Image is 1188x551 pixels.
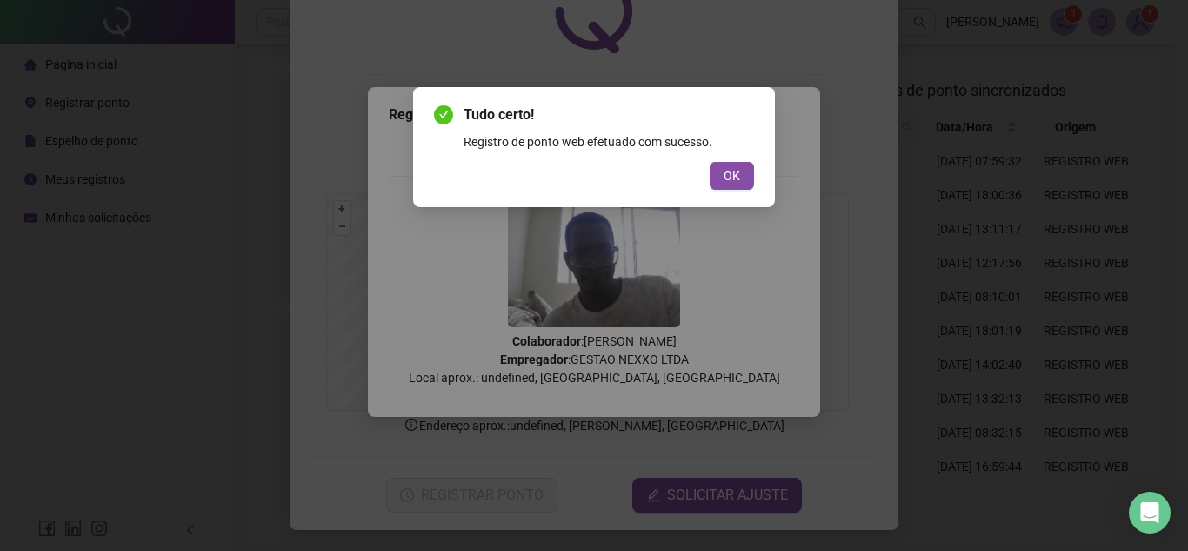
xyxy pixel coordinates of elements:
span: OK [724,166,740,185]
button: OK [710,162,754,190]
span: Tudo certo! [464,104,754,125]
div: Registro de ponto web efetuado com sucesso. [464,132,754,151]
span: check-circle [434,105,453,124]
div: Open Intercom Messenger [1129,492,1171,534]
